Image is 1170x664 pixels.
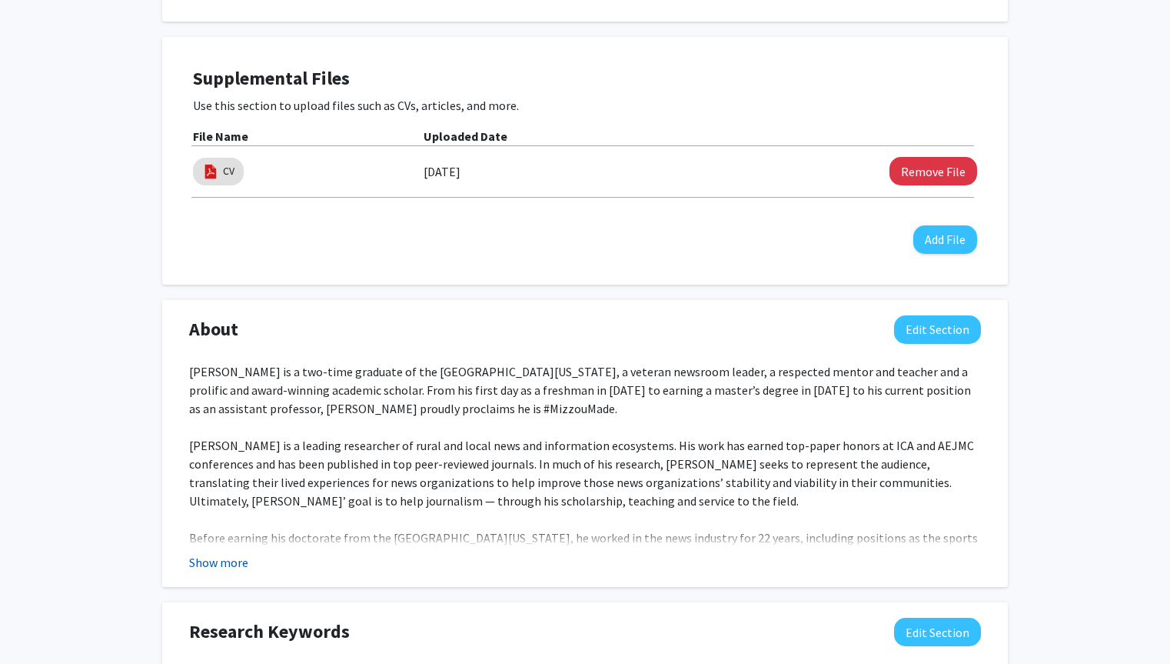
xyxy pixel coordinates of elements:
[894,618,981,646] button: Edit Research Keywords
[193,128,248,144] b: File Name
[894,315,981,344] button: Edit About
[193,96,977,115] p: Use this section to upload files such as CVs, articles, and more.
[189,315,238,343] span: About
[913,225,977,254] button: Add File
[223,163,234,179] a: CV
[189,362,981,566] div: [PERSON_NAME] is a two-time graduate of the [GEOGRAPHIC_DATA][US_STATE], a veteran newsroom leade...
[189,618,350,646] span: Research Keywords
[202,163,219,180] img: pdf_icon.png
[424,158,460,185] label: [DATE]
[424,128,507,144] b: Uploaded Date
[889,157,977,185] button: Remove CV File
[189,553,248,572] button: Show more
[193,68,977,90] h4: Supplemental Files
[12,595,65,652] iframe: Chat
